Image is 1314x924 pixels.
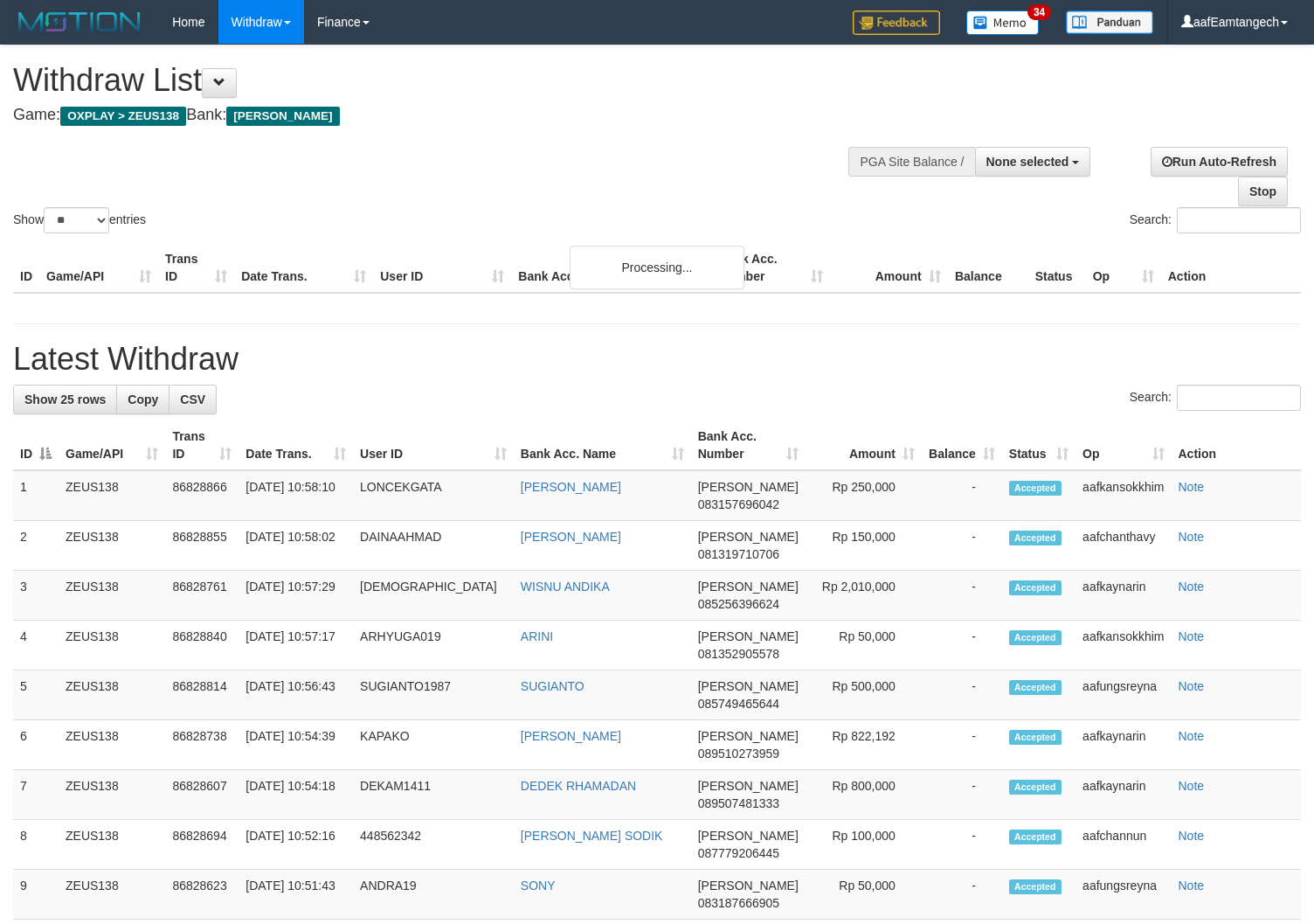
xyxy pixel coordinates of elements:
[1179,829,1205,843] a: Note
[1179,679,1205,693] a: Note
[1027,4,1051,20] span: 34
[59,720,165,770] td: ZEUS138
[922,820,1002,870] td: -
[59,621,165,670] td: ZEUS138
[986,155,1069,169] span: None selected
[1009,780,1062,795] span: Accepted
[234,243,373,293] th: Date Trans.
[966,10,1040,35] img: Button%20Memo.svg
[521,629,553,643] a: ARINI
[373,243,511,293] th: User ID
[59,670,165,720] td: ZEUS138
[226,107,339,126] span: [PERSON_NAME]
[1075,670,1171,720] td: aafungsreyna
[353,720,514,770] td: KAPAKO
[698,547,779,561] span: Copy 081319710706 to clipboard
[806,521,922,571] td: Rp 150,000
[922,521,1002,571] td: -
[698,729,799,743] span: [PERSON_NAME]
[1075,420,1171,470] th: Op: activate to sort column ascending
[60,107,186,126] span: OXPLAY > ZEUS138
[691,420,806,470] th: Bank Acc. Number: activate to sort column ascending
[59,870,165,920] td: ZEUS138
[698,647,779,661] span: Copy 081352905578 to clipboard
[239,621,353,670] td: [DATE] 10:57:17
[1238,177,1288,206] a: Stop
[239,470,353,521] td: [DATE] 10:58:10
[1028,243,1086,293] th: Status
[353,870,514,920] td: ANDRA19
[59,571,165,621] td: ZEUS138
[353,420,514,470] th: User ID: activate to sort column ascending
[1151,147,1288,177] a: Run Auto-Refresh
[13,770,59,820] td: 7
[1075,770,1171,820] td: aafkaynarin
[975,147,1091,177] button: None selected
[239,670,353,720] td: [DATE] 10:56:43
[1002,420,1075,470] th: Status: activate to sort column ascending
[1179,480,1205,494] a: Note
[806,720,922,770] td: Rp 822,192
[1130,207,1301,233] label: Search:
[165,571,239,621] td: 86828761
[158,243,234,293] th: Trans ID
[1075,470,1171,521] td: aafkansokkhim
[59,770,165,820] td: ZEUS138
[165,820,239,870] td: 86828694
[165,670,239,720] td: 86828814
[13,820,59,870] td: 8
[698,597,779,611] span: Copy 085256396624 to clipboard
[698,779,799,793] span: [PERSON_NAME]
[521,480,621,494] a: [PERSON_NAME]
[1179,779,1205,793] a: Note
[698,679,799,693] span: [PERSON_NAME]
[1086,243,1161,293] th: Op
[922,470,1002,521] td: -
[1179,530,1205,544] a: Note
[13,621,59,670] td: 4
[521,779,636,793] a: DEDEK RHAMADAN
[922,770,1002,820] td: -
[239,770,353,820] td: [DATE] 10:54:18
[239,420,353,470] th: Date Trans.: activate to sort column ascending
[698,879,799,893] span: [PERSON_NAME]
[1179,729,1205,743] a: Note
[511,243,711,293] th: Bank Acc. Name
[922,870,1002,920] td: -
[353,820,514,870] td: 448562342
[1066,10,1153,34] img: panduan.png
[165,720,239,770] td: 86828738
[239,820,353,870] td: [DATE] 10:52:16
[13,470,59,521] td: 1
[521,729,621,743] a: [PERSON_NAME]
[353,770,514,820] td: DEKAM1411
[521,679,584,693] a: SUGIANTO
[521,879,556,893] a: SONY
[13,342,1301,377] h1: Latest Withdraw
[698,497,779,511] span: Copy 083157696042 to clipboard
[698,629,799,643] span: [PERSON_NAME]
[1009,531,1062,545] span: Accepted
[1075,521,1171,571] td: aafchanthavy
[1009,680,1062,695] span: Accepted
[13,571,59,621] td: 3
[698,697,779,711] span: Copy 085749465644 to clipboard
[922,720,1002,770] td: -
[13,107,859,124] h4: Game: Bank:
[13,670,59,720] td: 5
[1179,629,1205,643] a: Note
[698,829,799,843] span: [PERSON_NAME]
[353,521,514,571] td: DAINAAHMAD
[698,480,799,494] span: [PERSON_NAME]
[1009,630,1062,645] span: Accepted
[13,243,39,293] th: ID
[1075,870,1171,920] td: aafungsreyna
[698,846,779,860] span: Copy 087779206445 to clipboard
[806,621,922,670] td: Rp 50,000
[806,770,922,820] td: Rp 800,000
[24,393,106,406] span: Show 25 rows
[922,420,1002,470] th: Balance: activate to sort column ascending
[13,9,146,35] img: MOTION_logo.png
[13,207,146,233] label: Show entries
[13,521,59,571] td: 2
